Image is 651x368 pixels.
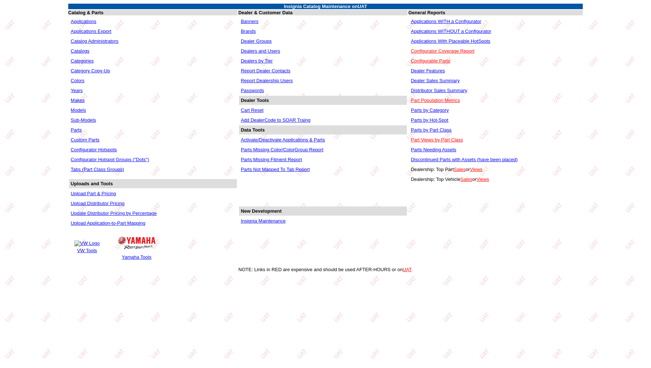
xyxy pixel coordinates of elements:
a: Yamaha Logo Yamaha Tools [117,233,156,261]
td: Yamaha Tools [118,254,155,260]
b: General Reports [408,10,445,15]
a: Configurator Hotspot Groups ("Dots") [71,157,149,162]
a: Applications Export [71,29,111,34]
a: VW Logo VW Tools [73,239,101,254]
a: Applications WITH a Configurator [411,19,481,24]
a: Upload Distributor Pricing [71,201,124,206]
td: Insignia Catalog Maintenance on [68,4,583,9]
a: Category Copy-Up [71,68,110,73]
a: Dealer Sales Summary [411,78,460,83]
a: Views [477,177,489,182]
a: Sub-Models [71,117,96,123]
a: Parts Missing Color/ColorGroup Report [241,147,323,152]
a: Applications With Placeable HotSpots [411,38,490,44]
b: Dealer Tools [241,98,269,103]
a: Cart Reset [241,107,263,113]
a: Parts [71,127,82,133]
a: Configurable Parts [411,58,450,64]
a: Applications [71,19,96,24]
td: Dealership: Top Part or [409,165,582,174]
a: Sales [461,177,473,182]
a: Configurator Hotspots [71,147,117,152]
a: Configurator Coverage Report [411,48,474,54]
a: Insignia Maintenance [241,218,286,224]
a: Tabs (Part Class Groups) [71,167,124,172]
a: Applications WITHOUT a Configurator [411,29,491,34]
a: Parts by Hot-Spot [411,117,448,123]
a: Custom Parts [71,137,100,143]
img: Yamaha Logo [118,236,155,249]
a: UAT [402,267,411,272]
a: Upload Part & Pricing [71,191,116,196]
a: Catalogs [71,48,89,54]
a: Models [71,107,86,113]
a: Part Population Metrics [411,98,460,103]
a: Passwords [241,88,264,93]
a: Dealer Features [411,68,445,73]
a: Sales [454,167,466,172]
b: Catalog & Parts [68,10,104,15]
a: Part Views by Part Class [411,137,463,143]
a: Categories [71,58,94,64]
a: Parts by Part Class [411,127,451,133]
td: Dealership: Top Vehicle or [409,175,582,184]
b: New Development [241,208,282,214]
a: Report Dealership Users [241,78,293,83]
a: Report Dealer Contacts [241,68,290,73]
a: Parts Needing Assets [411,147,456,152]
a: Upload Application-to-Part Mapping [71,220,146,226]
img: VW Logo [74,240,100,246]
a: Parts by Category [411,107,449,113]
a: Catalog Administrators [71,38,119,44]
a: Makes [71,98,85,103]
td: VW Tools [74,247,100,254]
a: Dealers and Users [241,48,280,54]
a: Dealers by Tier [241,58,273,64]
a: Parts Not Mapped To Tab Report [241,167,310,172]
a: Brands [241,29,256,34]
a: Parts Missing Fitment Report [241,157,302,162]
a: Discontinued Parts with Assets (have been placed) [411,157,518,162]
b: Uploads and Tools [71,181,113,186]
a: Activate/Deactivate Applications & Parts [241,137,325,143]
a: Update Distributor Pricing by Percentage [71,210,157,216]
a: Dealer Groups [241,38,272,44]
a: Colors [71,78,85,83]
div: NOTE: Links in RED are expensive and should be used AFTER-HOURS or on . [3,267,648,272]
a: Years [71,88,83,93]
a: Distributor Sales Summary [411,88,467,93]
b: Dealer & Customer Data [238,10,293,15]
a: Views [470,167,482,172]
a: Banners [241,19,258,24]
span: UAT [358,4,367,9]
b: Data Tools [241,127,265,133]
a: Add DealerCode to SOAR Traing [241,117,311,123]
